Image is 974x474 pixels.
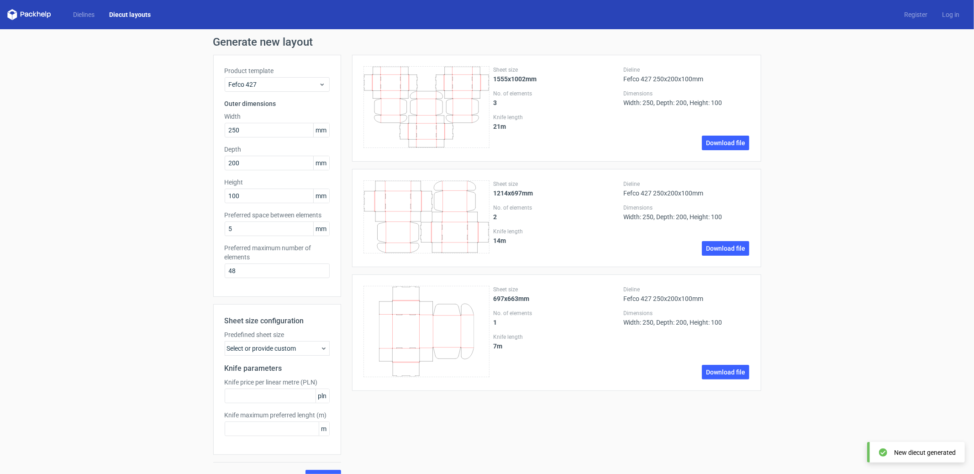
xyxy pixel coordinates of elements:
label: Predefined sheet size [225,330,330,339]
label: Knife price per linear metre (PLN) [225,378,330,387]
span: m [319,422,329,436]
label: Knife length [493,114,620,121]
a: Download file [702,365,749,379]
h2: Knife parameters [225,363,330,374]
a: Download file [702,241,749,256]
div: Width: 250, Depth: 200, Height: 100 [623,90,750,106]
label: Sheet size [493,180,620,188]
label: Dieline [623,66,750,74]
span: mm [313,222,329,236]
div: Select or provide custom [225,341,330,356]
h3: Outer dimensions [225,99,330,108]
span: mm [313,156,329,170]
a: Register [897,10,935,19]
label: Preferred space between elements [225,211,330,220]
span: mm [313,189,329,203]
div: Width: 250, Depth: 200, Height: 100 [623,204,750,221]
span: Fefco 427 [229,80,319,89]
a: Download file [702,136,749,150]
span: mm [313,123,329,137]
label: Dimensions [623,310,750,317]
strong: 21 m [493,123,506,130]
label: No. of elements [493,310,620,317]
strong: 1 [493,319,497,326]
label: Knife length [493,228,620,235]
strong: 1555x1002mm [493,75,537,83]
label: Dieline [623,180,750,188]
label: Dieline [623,286,750,293]
label: Width [225,112,330,121]
h1: Generate new layout [213,37,761,47]
label: Knife length [493,333,620,341]
div: New diecut generated [894,448,956,457]
h2: Sheet size configuration [225,316,330,327]
label: Dimensions [623,204,750,211]
label: Sheet size [493,66,620,74]
label: Dimensions [623,90,750,97]
label: Height [225,178,330,187]
label: Product template [225,66,330,75]
label: Preferred maximum number of elements [225,243,330,262]
div: Fefco 427 250x200x100mm [623,180,750,197]
a: Log in [935,10,967,19]
strong: 3 [493,99,497,106]
div: Width: 250, Depth: 200, Height: 100 [623,310,750,326]
a: Diecut layouts [102,10,158,19]
strong: 7 m [493,342,502,350]
label: No. of elements [493,90,620,97]
label: Depth [225,145,330,154]
div: Fefco 427 250x200x100mm [623,286,750,302]
strong: 1214x697mm [493,190,533,197]
label: Knife maximum preferred lenght (m) [225,411,330,420]
strong: 697x663mm [493,295,529,302]
span: pln [316,389,329,403]
strong: 2 [493,213,497,221]
label: Sheet size [493,286,620,293]
strong: 14 m [493,237,506,244]
a: Dielines [66,10,102,19]
div: Fefco 427 250x200x100mm [623,66,750,83]
label: No. of elements [493,204,620,211]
